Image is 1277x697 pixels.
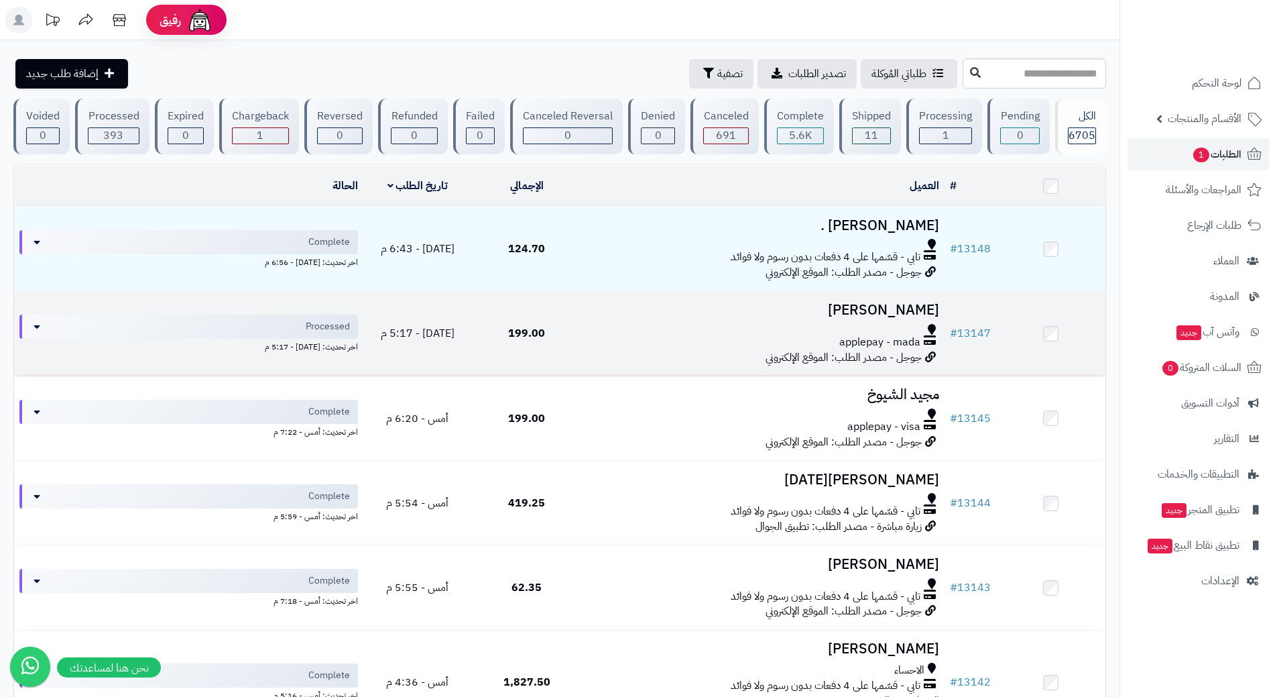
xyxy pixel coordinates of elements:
div: Expired [168,109,204,124]
span: Processed [306,320,350,333]
span: 0 [182,127,189,144]
span: 62.35 [511,580,542,596]
span: # [950,674,957,690]
a: العميل [910,178,939,194]
span: # [950,241,957,257]
span: طلبات الإرجاع [1187,216,1241,235]
a: Canceled 691 [688,99,761,154]
a: Reversed 0 [302,99,375,154]
a: لوحة التحكم [1128,67,1269,99]
span: 5.6K [789,127,812,144]
span: السلات المتروكة [1161,358,1241,377]
div: 0 [642,128,674,144]
a: إضافة طلب جديد [15,59,128,89]
span: 0 [1017,127,1024,144]
span: 1 [1193,147,1209,162]
div: 0 [27,128,59,144]
span: # [950,411,957,427]
span: أمس - 4:36 م [386,674,448,690]
span: 1 [257,127,263,144]
span: Complete [308,490,350,503]
div: 0 [524,128,612,144]
a: تطبيق المتجرجديد [1128,494,1269,526]
span: العملاء [1213,252,1239,270]
span: applepay - visa [847,419,920,435]
div: 1 [920,128,971,144]
span: 0 [40,127,46,144]
a: Denied 0 [625,99,688,154]
span: طلباتي المُوكلة [871,66,926,82]
a: #13144 [950,495,991,511]
a: الكل6705 [1052,99,1109,154]
h3: مجيد الشيوخ [587,387,939,403]
span: التطبيقات والخدمات [1158,465,1239,484]
span: المدونة [1210,287,1239,306]
span: 1 [942,127,949,144]
div: اخر تحديث: [DATE] - 6:56 م [19,254,358,268]
a: Canceled Reversal 0 [507,99,625,154]
span: applepay - mada [839,335,920,350]
span: 691 [716,127,736,144]
div: Canceled [703,109,748,124]
a: تحديثات المنصة [36,7,69,37]
div: Reversed [317,109,363,124]
a: الحالة [332,178,358,194]
span: Complete [308,669,350,682]
div: اخر تحديث: أمس - 5:59 م [19,508,358,523]
div: 11 [853,128,890,144]
a: التقارير [1128,423,1269,455]
span: 419.25 [508,495,545,511]
img: ai-face.png [186,7,213,34]
a: الإعدادات [1128,565,1269,597]
span: جوجل - مصدر الطلب: الموقع الإلكتروني [766,603,922,619]
a: تاريخ الطلب [387,178,448,194]
span: رفيق [160,12,181,28]
a: Chargeback 1 [217,99,302,154]
div: 691 [704,128,747,144]
div: 0 [318,128,362,144]
span: # [950,580,957,596]
span: 1,827.50 [503,674,550,690]
span: أمس - 5:55 م [386,580,448,596]
span: التقارير [1214,429,1239,448]
a: طلباتي المُوكلة [861,59,957,89]
a: الطلبات1 [1128,138,1269,170]
h3: [PERSON_NAME][DATE] [587,472,939,488]
h3: [PERSON_NAME] [587,557,939,572]
div: 393 [88,128,138,144]
span: [DATE] - 5:17 م [381,325,454,341]
span: جديد [1162,503,1187,518]
div: Chargeback [232,109,289,124]
span: 393 [103,127,123,144]
a: #13142 [950,674,991,690]
span: لوحة التحكم [1192,74,1241,93]
span: 0 [564,127,571,144]
a: العملاء [1128,245,1269,277]
a: الإجمالي [510,178,544,194]
h3: [PERSON_NAME] [587,641,939,657]
a: Pending 0 [985,99,1052,154]
span: 11 [865,127,878,144]
span: 0 [477,127,483,144]
a: Voided 0 [11,99,72,154]
div: Failed [466,109,495,124]
span: أمس - 6:20 م [386,411,448,427]
a: وآتس آبجديد [1128,316,1269,348]
span: # [950,325,957,341]
button: تصفية [689,59,753,89]
div: اخر تحديث: أمس - 7:22 م [19,424,358,438]
span: جوجل - مصدر الطلب: الموقع الإلكتروني [766,434,922,450]
h3: [PERSON_NAME] . [587,218,939,233]
span: المراجعات والأسئلة [1166,180,1241,199]
img: logo-2.png [1186,27,1264,55]
div: Processing [919,109,972,124]
span: تصدير الطلبات [788,66,846,82]
div: اخر تحديث: أمس - 7:18 م [19,593,358,607]
div: الكل [1068,109,1096,124]
div: 0 [391,128,436,144]
div: Canceled Reversal [523,109,613,124]
a: #13145 [950,411,991,427]
span: تابي - قسّمها على 4 دفعات بدون رسوم ولا فوائد [731,589,920,604]
a: المدونة [1128,280,1269,313]
div: Pending [1000,109,1039,124]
